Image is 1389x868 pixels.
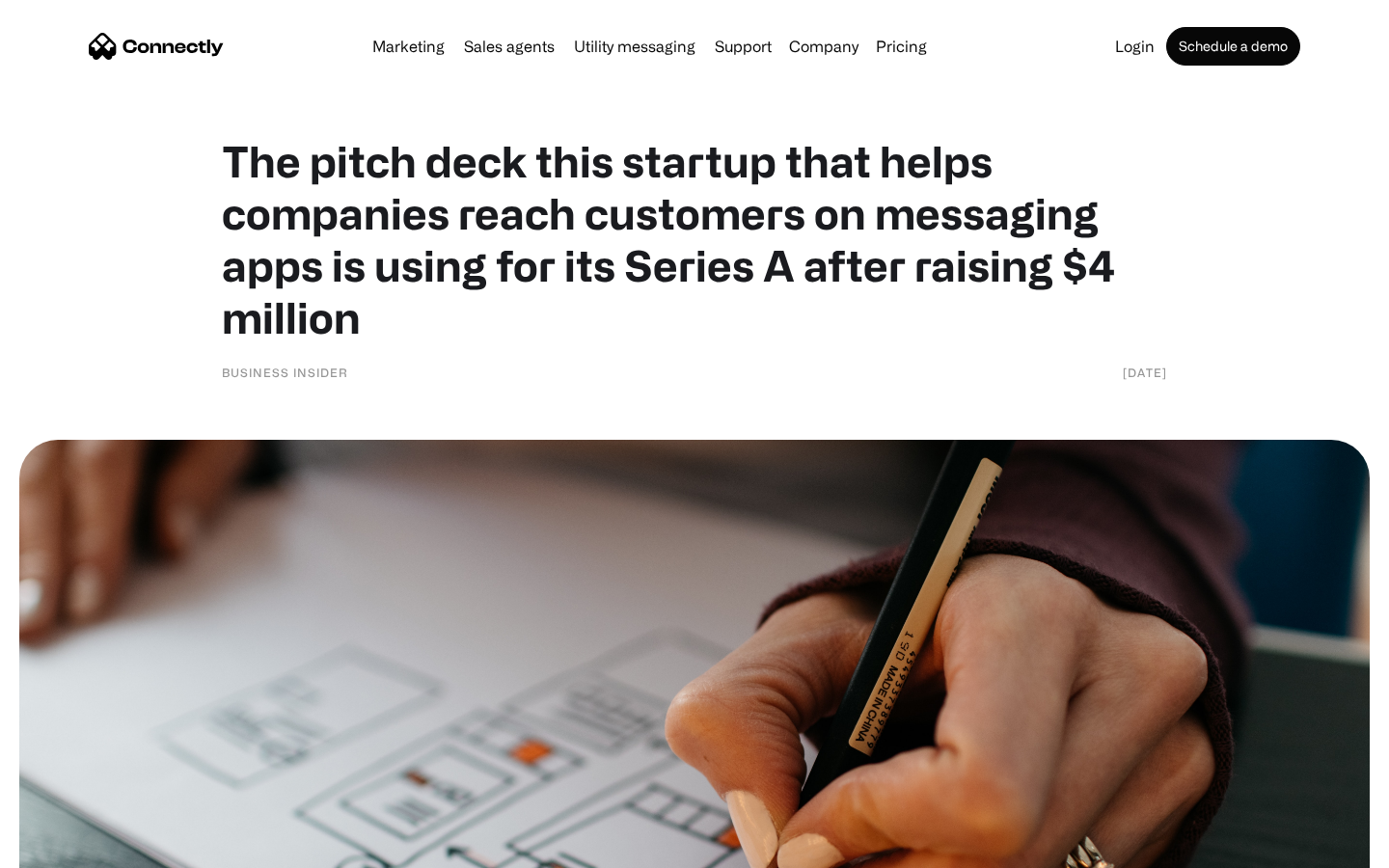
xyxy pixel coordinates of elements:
[707,39,779,54] a: Support
[456,39,562,54] a: Sales agents
[566,39,703,54] a: Utility messaging
[868,39,935,54] a: Pricing
[222,135,1167,343] h1: The pitch deck this startup that helps companies reach customers on messaging apps is using for i...
[365,39,452,54] a: Marketing
[39,834,116,861] ul: Language list
[1123,363,1167,382] div: [DATE]
[222,363,348,382] div: Business Insider
[789,33,858,60] div: Company
[19,834,116,861] aside: Language selected: English
[1107,39,1162,54] a: Login
[1166,27,1300,66] a: Schedule a demo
